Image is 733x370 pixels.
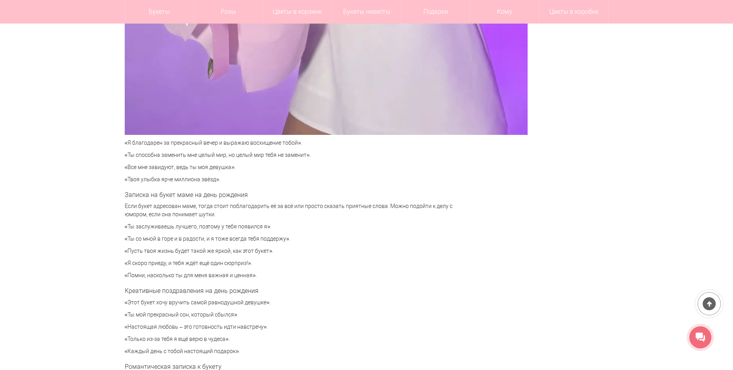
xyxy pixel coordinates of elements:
p: «Я благодарен за прекрасный вечер и выражаю восхищение тобой». [125,139,459,147]
p: «Твоя улыбка ярче миллиона звёзд». [125,175,459,184]
p: «Ты способна заменить мне целый мир, но целый мир тебя не заменит». [125,151,459,159]
p: «Ты мой прекрасный сон, который сбылся». [125,311,459,319]
p: «Ты заслуживаешь лучшего, поэтому у тебя появился я». [125,223,459,231]
p: «Помни, насколько ты для меня важная и ценная». [125,271,459,280]
p: «Я скоро приеду, и тебя ждёт ещё один сюрприз!». [125,259,459,267]
h3: Записка на букет маме на день рождения [125,191,459,199]
p: «Настоящая любовь – это готовность идти навстречу». [125,323,459,331]
p: «Ты со мной в горе и в радости, и я тоже всегда тебя поддержу». [125,235,459,243]
p: «Только из-за тебя я ещё верю в чудеса». [125,335,459,343]
h3: Креативные поздравления на день рождения [125,287,459,295]
p: Если букет адресован маме, тогда стоит поблагодарить её за всё или просто сказать приятные слова.... [125,202,459,219]
p: «Пусть твоя жизнь будет такой же яркой, как этот букет». [125,247,459,255]
p: «Этот букет хочу вручить самой равнодушной девушке». [125,298,459,307]
p: «Все мне завидуют, ведь ты моя девушка». [125,163,459,171]
p: «Каждый день с тобой настоящий подарок». [125,347,459,355]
